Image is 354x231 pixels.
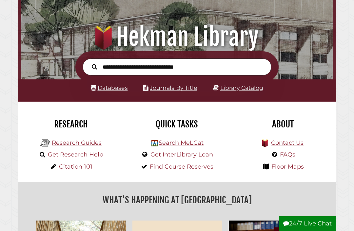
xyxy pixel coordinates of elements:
button: Search [88,63,100,71]
a: Find Course Reserves [150,163,213,171]
img: Hekman Library Logo [40,139,50,148]
a: Citation 101 [59,163,92,171]
a: Contact Us [271,140,304,147]
a: Journals By Title [150,85,197,91]
a: FAQs [280,151,295,158]
a: Floor Maps [271,163,304,171]
a: Search MeLCat [159,140,204,147]
img: Hekman Library Logo [151,140,158,147]
a: Databases [91,85,128,91]
h2: About [235,119,331,130]
a: Research Guides [52,140,102,147]
i: Search [92,64,97,70]
h2: What's Happening at [GEOGRAPHIC_DATA] [23,193,331,208]
a: Get InterLibrary Loan [150,151,213,158]
h2: Quick Tasks [129,119,225,130]
h2: Research [23,119,119,130]
h1: Hekman Library [27,23,327,52]
a: Get Research Help [48,151,103,158]
a: Library Catalog [220,85,263,91]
